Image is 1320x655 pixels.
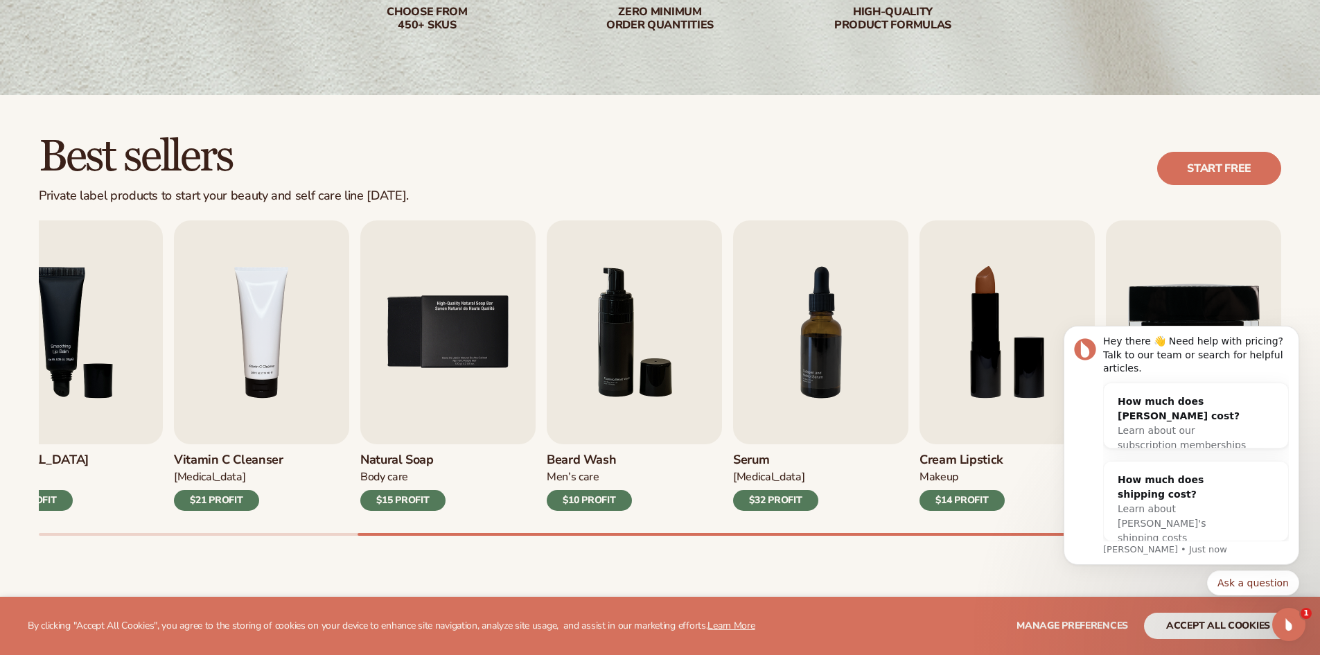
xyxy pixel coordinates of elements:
span: Manage preferences [1017,619,1128,632]
div: Men’s Care [547,470,632,484]
p: By clicking "Accept All Cookies", you agree to the storing of cookies on your device to enhance s... [28,620,755,632]
div: $21 PROFIT [174,490,259,511]
div: Private label products to start your beauty and self care line [DATE]. [39,189,409,204]
button: accept all cookies [1144,613,1292,639]
div: [MEDICAL_DATA] [733,470,818,484]
div: Body Care [360,470,446,484]
div: [MEDICAL_DATA] [174,470,283,484]
h2: Best sellers [39,134,409,180]
div: Makeup [919,470,1005,484]
div: $15 PROFIT [360,490,446,511]
iframe: Intercom live chat [1272,608,1305,641]
h3: Cream Lipstick [919,453,1005,468]
div: Choose from 450+ Skus [339,6,516,32]
div: $32 PROFIT [733,490,818,511]
div: Zero minimum order quantities [572,6,749,32]
div: $14 PROFIT [919,490,1005,511]
h3: Serum [733,453,818,468]
a: 4 / 9 [174,220,349,511]
a: 6 / 9 [547,220,722,511]
a: 8 / 9 [919,220,1095,511]
div: High-quality product formulas [804,6,982,32]
h3: Vitamin C Cleanser [174,453,283,468]
h3: Natural Soap [360,453,446,468]
a: 7 / 9 [733,220,908,511]
a: 5 / 9 [360,220,536,511]
h3: Beard Wash [547,453,632,468]
a: 9 / 9 [1106,220,1281,511]
div: $10 PROFIT [547,490,632,511]
a: Start free [1157,152,1281,185]
button: Manage preferences [1017,613,1128,639]
iframe: Intercom notifications message [1043,294,1320,618]
span: 1 [1301,608,1312,619]
a: Learn More [707,619,755,632]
